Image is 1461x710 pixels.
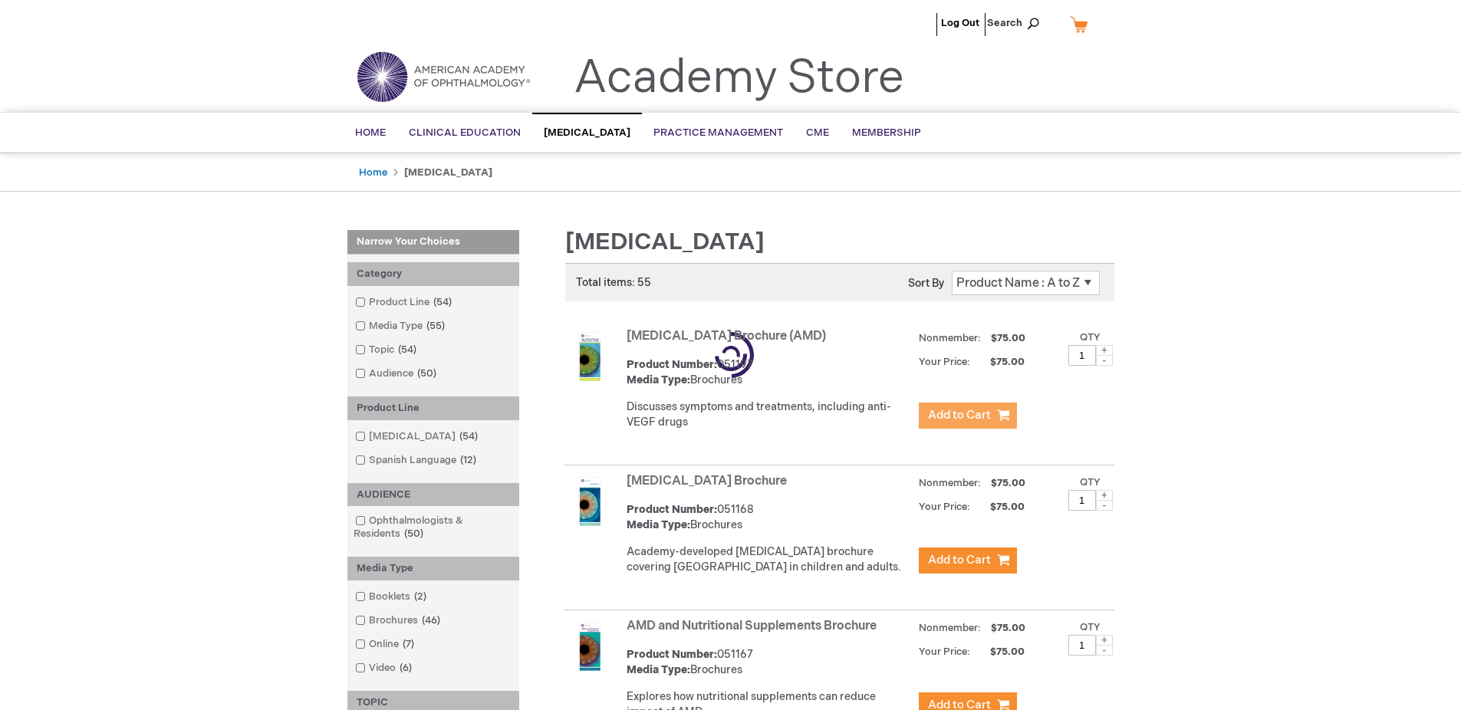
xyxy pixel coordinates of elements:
span: $75.00 [989,332,1028,344]
a: Clinical Education [397,114,532,152]
img: Amblyopia Brochure [565,477,614,526]
a: [MEDICAL_DATA] Brochure [627,474,787,488]
img: Age-Related Macular Degeneration Brochure (AMD) [565,332,614,381]
span: $75.00 [972,501,1027,513]
span: Clinical Education [409,127,521,139]
span: 6 [396,662,416,674]
strong: Narrow Your Choices [347,230,519,255]
strong: Product Number: [627,648,717,661]
input: Qty [1068,490,1096,511]
label: Qty [1080,331,1101,343]
a: CME [795,114,841,152]
div: AUDIENCE [347,483,519,507]
label: Qty [1080,621,1101,633]
a: [MEDICAL_DATA] [532,113,642,152]
a: Online7 [351,637,420,652]
strong: Product Number: [627,503,717,516]
a: Product Line54 [351,295,458,310]
strong: Your Price: [919,356,970,368]
span: 55 [423,320,449,332]
span: $75.00 [989,622,1028,634]
span: [MEDICAL_DATA] [565,228,765,256]
div: Category [347,262,519,286]
span: Practice Management [653,127,783,139]
a: Membership [841,114,933,152]
img: AMD and Nutritional Supplements Brochure [565,622,614,671]
strong: Your Price: [919,501,970,513]
span: 54 [394,343,420,356]
a: Spanish Language12 [351,453,482,468]
a: Topic54 [351,343,423,357]
a: Audience50 [351,367,443,381]
p: Academy-developed [MEDICAL_DATA] brochure covering [GEOGRAPHIC_DATA] in children and adults. [627,544,911,575]
strong: Your Price: [919,646,970,658]
div: Media Type [347,557,519,580]
a: [MEDICAL_DATA]54 [351,429,484,444]
span: $75.00 [972,646,1027,658]
span: 54 [429,296,456,308]
span: Add to Cart [928,408,991,422]
span: Search [987,8,1045,38]
a: Academy Store [574,51,904,106]
div: 051167 Brochures [627,647,911,678]
strong: Nonmember: [919,329,981,348]
a: Log Out [941,17,979,29]
a: Home [359,166,387,179]
span: Total items: 55 [576,276,651,289]
span: Membership [852,127,921,139]
a: Brochures46 [351,613,446,628]
strong: Nonmember: [919,619,981,638]
span: 2 [410,590,430,603]
strong: Media Type: [627,518,690,531]
a: Video6 [351,661,418,675]
a: [MEDICAL_DATA] Brochure (AMD) [627,329,826,343]
label: Qty [1080,476,1101,488]
span: Home [355,127,386,139]
label: Sort By [908,277,944,290]
span: $75.00 [989,477,1028,489]
span: 54 [456,430,482,442]
p: Discusses symptoms and treatments, including anti-VEGF drugs [627,399,911,430]
span: $75.00 [972,356,1027,368]
a: AMD and Nutritional Supplements Brochure [627,619,877,633]
strong: [MEDICAL_DATA] [404,166,492,179]
strong: Nonmember: [919,474,981,493]
button: Add to Cart [919,547,1017,574]
span: 7 [399,638,418,650]
strong: Product Number: [627,358,717,371]
strong: Media Type: [627,663,690,676]
span: Add to Cart [928,553,991,567]
div: Product Line [347,396,519,420]
div: 051168 Brochures [627,502,911,533]
span: 12 [456,454,480,466]
a: Booklets2 [351,590,433,604]
span: 46 [418,614,444,626]
input: Qty [1068,635,1096,656]
button: Add to Cart [919,403,1017,429]
span: [MEDICAL_DATA] [544,127,630,139]
span: 50 [400,528,427,540]
input: Qty [1068,345,1096,366]
strong: Media Type: [627,373,690,386]
a: Ophthalmologists & Residents50 [351,514,515,541]
span: 50 [413,367,440,380]
a: Practice Management [642,114,795,152]
div: 051197 Brochures [627,357,911,388]
a: Media Type55 [351,319,451,334]
span: CME [806,127,829,139]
